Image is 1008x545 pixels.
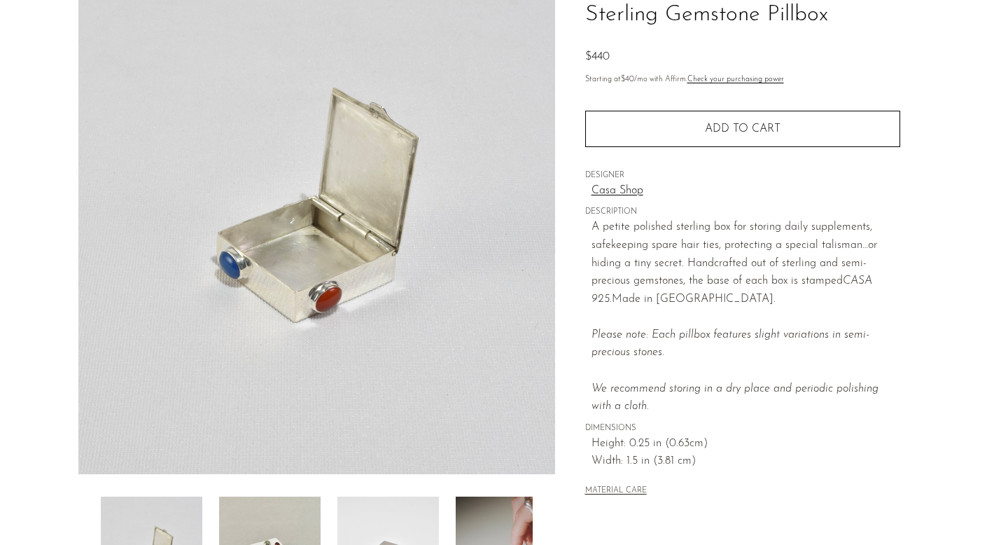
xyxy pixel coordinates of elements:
p: A petite polished sterling box for storing daily supplements, safekeeping spare hair ties, protec... [591,219,900,416]
button: MATERIAL CARE [585,486,647,497]
a: Check your purchasing power - Learn more about Affirm Financing (opens in modal) [687,76,784,83]
a: Casa Shop [591,182,900,200]
span: DESCRIPTION [585,206,900,219]
span: $40 [621,76,634,83]
button: Add to cart [585,111,900,147]
span: DIMENSIONS [585,422,900,435]
p: Starting at /mo with Affirm. [585,74,900,86]
span: $440 [585,51,610,62]
i: We recommend storing in a dry place and periodic polishing with a cloth. [591,383,878,413]
span: Add to cart [705,123,780,136]
span: Width: 1.5 in (3.81 cm) [591,453,900,471]
span: Height: 0.25 in (0.63cm) [591,435,900,453]
em: Please note: Each pillbox features slight variations in semi-precious stones. [591,329,878,412]
em: CASA 925. [591,275,872,305]
span: DESIGNER [585,170,900,182]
